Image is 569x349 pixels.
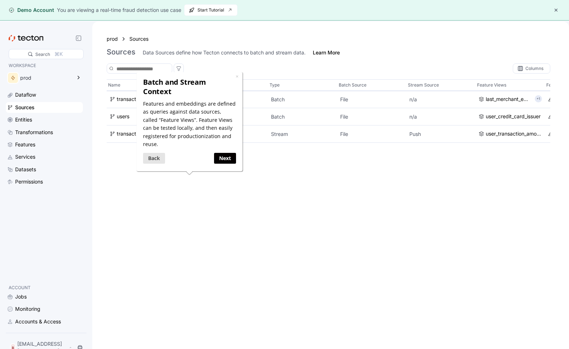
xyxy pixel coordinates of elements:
[79,81,101,91] a: Next
[340,113,404,120] p: File
[271,96,334,103] p: Batch
[486,130,542,138] div: user_transaction_amount_totals
[15,91,36,99] div: Dataflow
[9,62,80,69] p: WORKSPACE
[117,130,164,138] div: transactions_stream
[8,5,101,24] h3: Batch and Stream Context
[107,48,135,56] h3: Sources
[54,50,63,58] div: ⌘K
[513,63,550,74] div: Columns
[15,165,36,173] div: Datasets
[20,75,71,80] div: prod
[15,305,40,313] div: Monitoring
[339,81,366,89] p: Batch Source
[15,178,43,186] div: Permissions
[409,96,473,103] p: n/a
[100,0,103,8] div: Close tooltip
[108,81,120,89] p: Name
[35,51,50,58] div: Search
[409,131,473,138] p: Push
[184,4,237,16] button: Start Tutorial
[270,81,280,89] p: Type
[117,113,129,121] div: users
[8,81,30,91] a: Back
[6,89,83,100] a: Dataflow
[409,113,473,120] p: n/a
[15,318,61,326] div: Accounts & Access
[340,131,404,138] p: File
[9,284,80,291] p: ACCOUNT
[110,96,196,103] a: transactions_batch
[9,6,54,14] div: Demo Account
[57,6,181,14] div: You are viewing a real-time fraud detection use case
[8,28,101,76] p: Features and embeddings are defined as queries against data sources, called “Feature Views”. Feat...
[15,128,53,136] div: Transformations
[6,164,83,175] a: Datasets
[6,304,83,314] a: Monitoring
[6,139,83,150] a: Features
[479,113,542,121] a: user_credit_card_issuer
[143,49,306,56] div: Data Sources define how Tecton connects to batch and stream data.
[6,127,83,138] a: Transformations
[129,35,155,43] a: Sources
[110,113,196,121] a: users
[15,141,35,149] div: Features
[525,66,543,71] div: Columns
[6,114,83,125] a: Entities
[479,130,542,138] a: user_transaction_amount_totals
[15,153,35,161] div: Services
[340,96,404,103] p: File
[6,291,83,302] a: Jobs
[479,96,532,103] a: last_merchant_embedding
[15,103,35,111] div: Sources
[477,81,506,89] p: Feature Views
[107,35,118,43] a: prod
[9,49,84,59] div: Search⌘K
[271,131,334,138] p: Stream
[537,96,540,103] p: +1
[486,113,541,121] div: user_credit_card_issuer
[6,176,83,187] a: Permissions
[100,1,103,8] a: ×
[6,151,83,162] a: Services
[408,81,439,89] p: Stream Source
[6,102,83,113] a: Sources
[110,130,196,138] a: transactions_stream
[313,49,340,56] a: Learn More
[15,116,32,124] div: Entities
[189,5,233,16] span: Start Tutorial
[271,113,334,120] p: Batch
[15,293,27,301] div: Jobs
[117,96,161,103] div: transactions_batch
[486,96,532,103] div: last_merchant_embedding
[6,316,83,327] a: Accounts & Access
